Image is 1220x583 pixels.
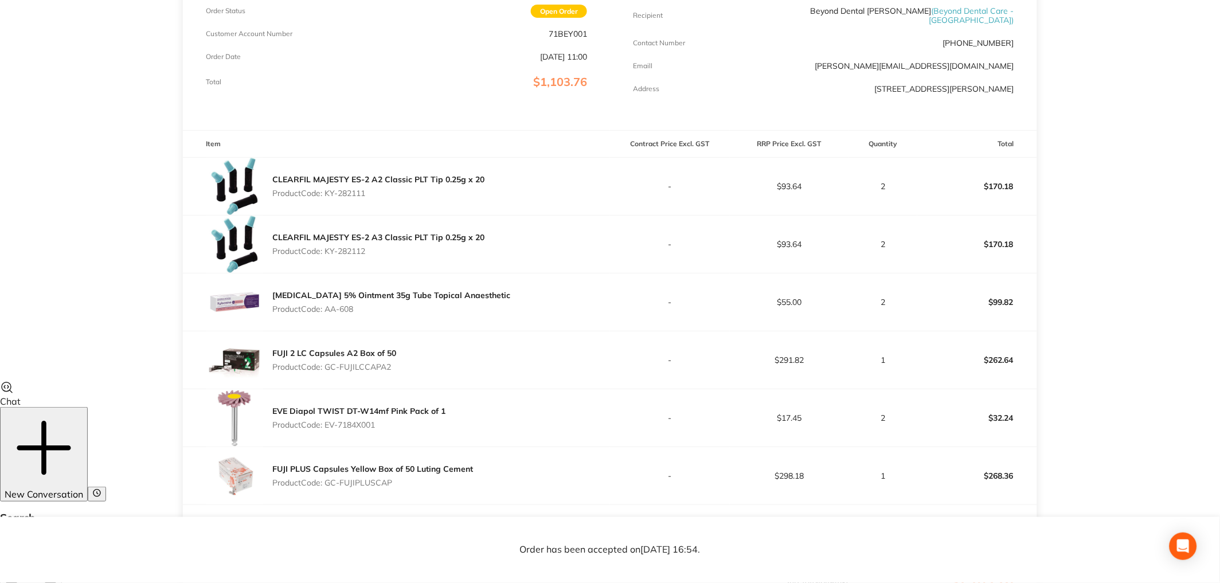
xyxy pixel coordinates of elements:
p: [PHONE_NUMBER] [943,38,1014,48]
img: cWxrcGVqOQ [206,273,263,331]
p: 2 [850,298,917,307]
a: [PERSON_NAME][EMAIL_ADDRESS][DOMAIN_NAME] [815,61,1014,71]
p: - [611,182,729,191]
span: New Conversation [5,488,83,500]
a: EVE Diapol TWIST DT-W14mf Pink Pack of 1 [272,406,445,416]
a: FUJI 2 LC Capsules A2 Box of 50 [272,348,396,358]
p: Product Code: KY-282111 [272,189,484,198]
img: cGxiNGhkYQ [206,331,263,389]
th: Contract Price Excl. GST [610,131,730,158]
p: Order has been accepted on [DATE] 16:54 . [520,545,701,555]
th: Item [183,131,610,158]
p: Product Code: GC-FUJIPLUSCAP [272,478,473,487]
p: $93.64 [730,240,849,249]
p: - [611,413,729,422]
p: $55.00 [730,298,849,307]
span: Open Order [531,5,587,18]
p: 1 [850,471,917,480]
p: $262.64 [918,346,1037,374]
p: Product Code: GC-FUJILCCAPA2 [272,362,396,371]
p: - [611,240,729,249]
p: Order Date [206,53,241,61]
img: Y3VhZzlpZg [206,389,263,447]
p: 2 [850,240,917,249]
p: 71BEY001 [549,29,587,38]
p: Beyond Dental [PERSON_NAME] [760,6,1014,25]
th: RRP Price Excl. GST [730,131,850,158]
p: [DATE] 11:00 [540,52,587,61]
p: 2 [850,182,917,191]
th: Quantity [849,131,917,158]
p: 2 [850,413,917,422]
p: $298.18 [730,471,849,480]
p: $268.36 [918,462,1037,490]
p: $93.64 [730,182,849,191]
p: Product Code: AA-608 [272,304,510,314]
a: FUJI PLUS Capsules Yellow Box of 50 Luting Cement [272,464,473,474]
p: 1 [850,355,917,365]
img: MWhpMXVjMQ [206,216,263,273]
p: - [611,298,729,307]
td: Message: - [183,505,610,539]
p: - [611,355,729,365]
img: c3M1OWd4dQ [206,158,263,215]
p: Total [206,78,221,86]
p: Contact Number [633,39,685,47]
th: Total [917,131,1037,158]
p: - [611,471,729,480]
p: $170.18 [918,173,1037,200]
p: Product Code: EV-7184X001 [272,420,445,429]
span: $1,103.76 [533,75,587,89]
a: CLEARFIL MAJESTY ES-2 A3 Classic PLT Tip 0.25g x 20 [272,232,484,242]
div: Open Intercom Messenger [1170,533,1197,560]
a: CLEARFIL MAJESTY ES-2 A2 Classic PLT Tip 0.25g x 20 [272,174,484,185]
a: [MEDICAL_DATA] 5% Ointment 35g Tube Topical Anaesthetic [272,290,510,300]
p: Recipient [633,11,663,19]
p: Customer Account Number [206,30,292,38]
p: [STREET_ADDRESS][PERSON_NAME] [875,84,1014,93]
p: Order Status [206,7,245,15]
p: Product Code: KY-282112 [272,246,484,256]
p: $99.82 [918,288,1037,316]
p: $32.24 [918,404,1037,432]
p: $17.45 [730,413,849,422]
span: ( Beyond Dental Care - [GEOGRAPHIC_DATA] ) [929,6,1014,25]
p: Address [633,85,659,93]
p: Emaill [633,62,652,70]
p: $291.82 [730,355,849,365]
img: ZGYzY3M2ZA [206,447,263,504]
p: $170.18 [918,230,1037,258]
